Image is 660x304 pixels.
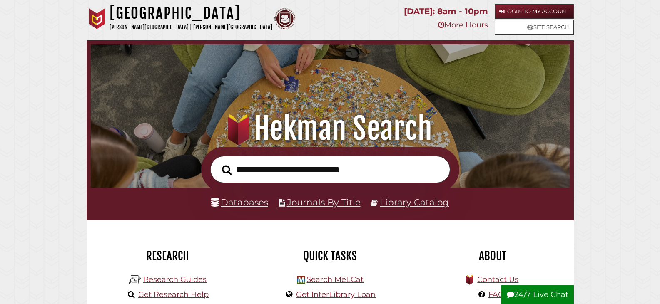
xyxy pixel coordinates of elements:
[287,197,361,208] a: Journals By Title
[143,275,207,284] a: Research Guides
[297,276,305,284] img: Hekman Library Logo
[100,110,559,147] h1: Hekman Search
[93,249,243,263] h2: Research
[495,4,574,19] a: Login to My Account
[274,8,295,29] img: Calvin Theological Seminary
[138,290,209,299] a: Get Research Help
[404,4,488,19] p: [DATE]: 8am - 10pm
[110,4,272,22] h1: [GEOGRAPHIC_DATA]
[110,22,272,32] p: [PERSON_NAME][GEOGRAPHIC_DATA] | [PERSON_NAME][GEOGRAPHIC_DATA]
[222,165,232,175] i: Search
[438,20,488,30] a: More Hours
[418,249,568,263] h2: About
[380,197,449,208] a: Library Catalog
[306,275,364,284] a: Search MeLCat
[296,290,376,299] a: Get InterLibrary Loan
[129,274,141,286] img: Hekman Library Logo
[488,290,508,299] a: FAQs
[477,275,518,284] a: Contact Us
[87,8,107,29] img: Calvin University
[255,249,405,263] h2: Quick Tasks
[218,163,236,178] button: Search
[211,197,268,208] a: Databases
[495,20,574,35] a: Site Search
